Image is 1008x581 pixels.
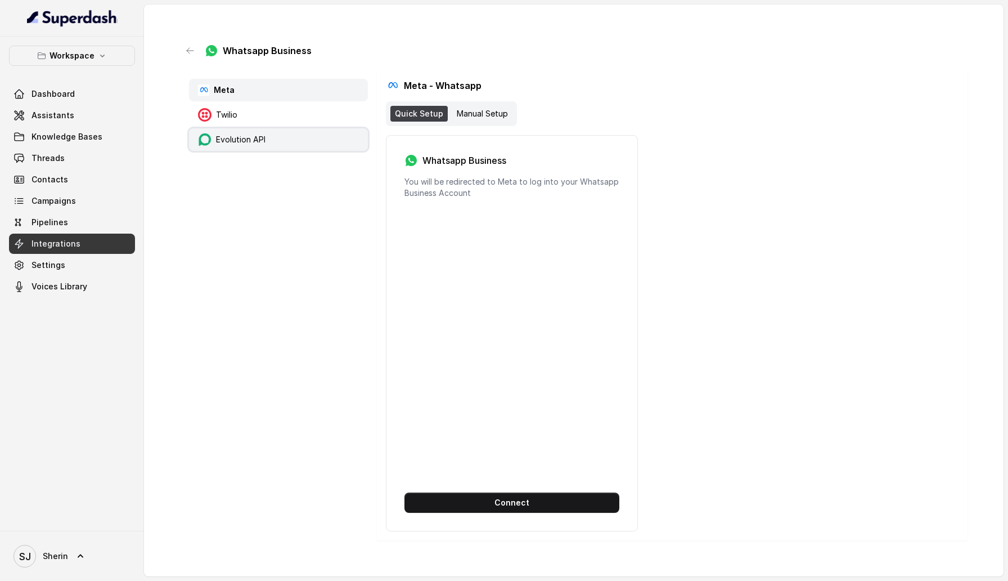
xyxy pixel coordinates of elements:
[31,217,68,228] span: Pipelines
[9,191,135,211] a: Campaigns
[31,281,87,292] span: Voices Library
[31,174,68,185] span: Contacts
[31,88,75,100] span: Dashboard
[223,44,312,57] p: Whatsapp Business
[9,84,135,104] a: Dashboard
[214,84,235,96] p: Meta
[404,493,619,513] button: Connect
[9,212,135,233] a: Pipelines
[49,49,94,62] p: Workspace
[216,134,265,145] p: Evolution API
[31,238,80,249] span: Integrations
[452,106,512,122] div: Manual Setup
[31,110,74,121] span: Assistants
[404,176,619,199] p: You will be redirected to Meta to log into your Whatsapp Business Account
[27,9,118,27] img: light.svg
[9,540,135,572] a: Sherin
[9,127,135,147] a: Knowledge Bases
[31,153,65,164] span: Threads
[19,551,31,562] text: SJ
[9,276,135,297] a: Voices Library
[9,255,135,275] a: Settings
[31,131,102,142] span: Knowledge Bases
[31,260,65,271] span: Settings
[390,106,448,122] div: Quick Setup
[9,105,135,126] a: Assistants
[9,234,135,254] a: Integrations
[43,551,68,562] span: Sherin
[422,154,506,167] h3: Whatsapp Business
[404,79,481,92] h3: Meta - Whatsapp
[9,148,135,168] a: Threads
[31,195,76,207] span: Campaigns
[216,109,237,120] p: Twilio
[9,46,135,66] button: Workspace
[9,169,135,190] a: Contacts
